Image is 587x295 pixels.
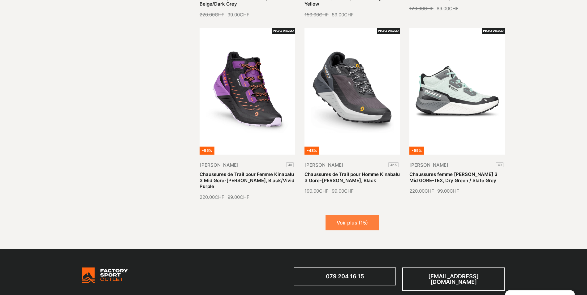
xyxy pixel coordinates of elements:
img: Bricks Woocommerce Starter [82,267,128,283]
a: Chaussures de Trail pour Homme Kinabalu 3 Gore-[PERSON_NAME], Black [304,171,400,183]
button: Voir plus (15) [326,215,379,230]
a: Chaussures femme [PERSON_NAME] 3 Mid GORE-TEX, Dry Green / Slate Grey [409,171,498,183]
a: 079 204 16 15 [294,267,396,285]
a: Chaussures de Trail pour Femme Kinabalu 3 Mid Gore-[PERSON_NAME], Black/Vivid Purple [200,171,294,189]
a: [EMAIL_ADDRESS][DOMAIN_NAME] [402,267,505,291]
